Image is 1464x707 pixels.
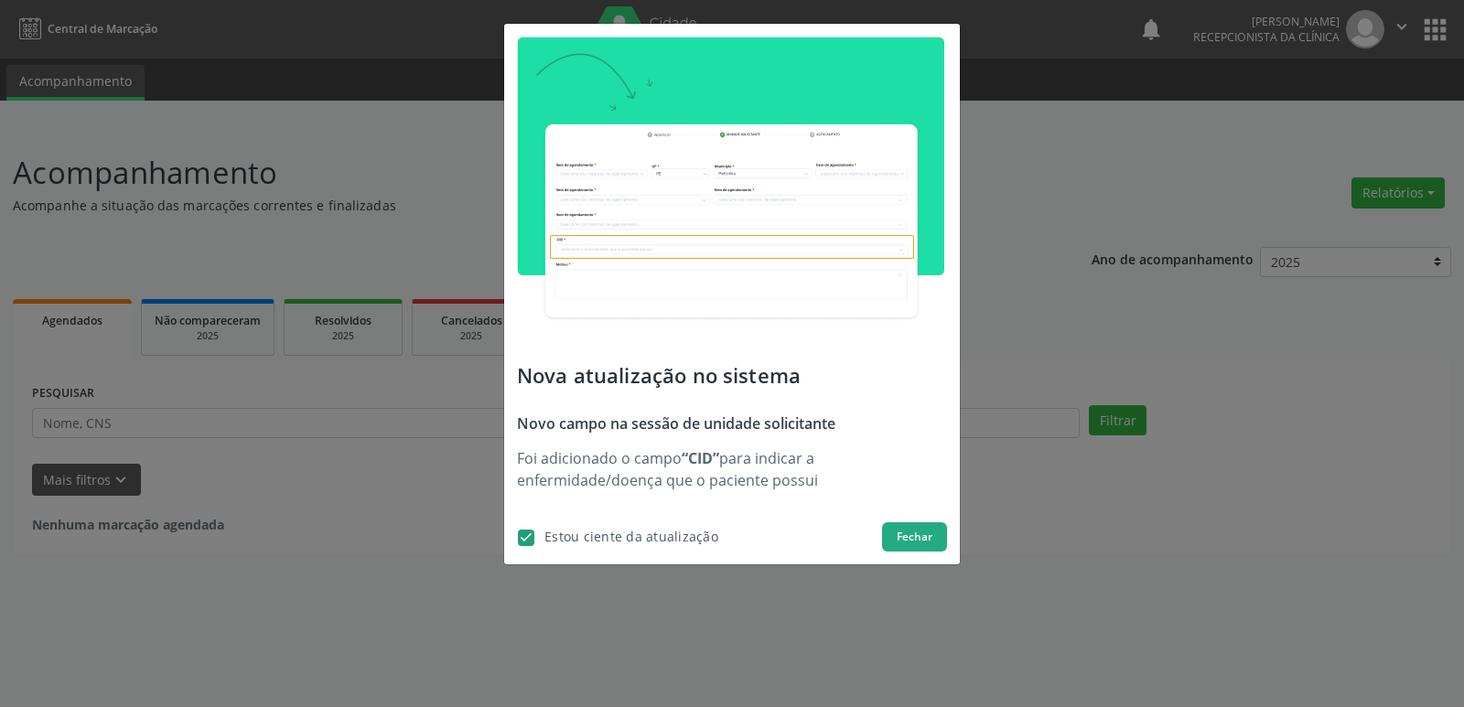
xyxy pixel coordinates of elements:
[517,37,944,338] img: update-cid.png
[682,448,719,468] strong: “CID”
[517,447,947,491] p: Foi adicionado o campo para indicar a enfermidade/doença que o paciente possui
[544,527,718,546] div: Estou ciente da atualização
[882,522,947,552] button: Fechar
[517,412,947,434] p: Novo campo na sessão de unidade solicitante
[517,360,947,391] p: Nova atualização no sistema
[897,529,932,545] span: Fechar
